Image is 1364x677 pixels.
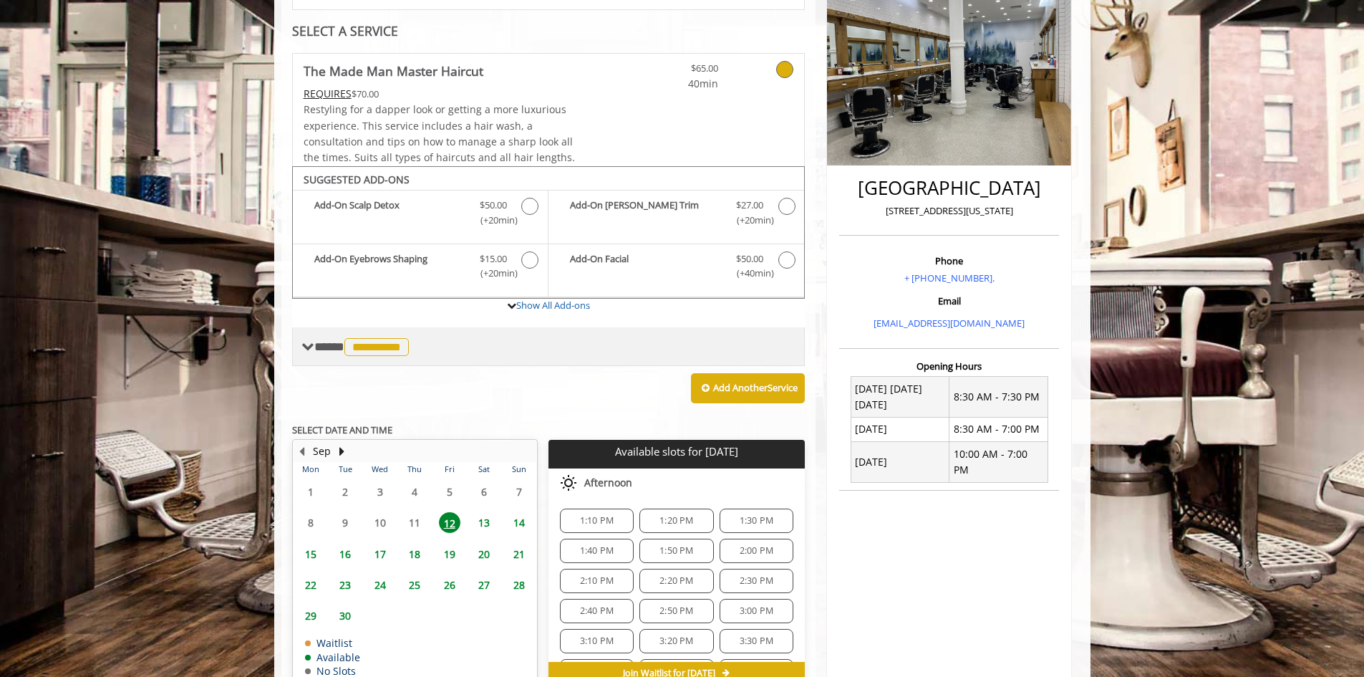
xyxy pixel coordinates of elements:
td: Select day28 [501,570,536,600]
span: 2:50 PM [659,605,693,617]
span: 40min [634,76,718,92]
b: The Made Man Master Haircut [304,61,483,81]
td: Select day14 [501,507,536,538]
td: Select day12 [432,507,466,538]
span: 16 [334,544,356,565]
b: Add Another Service [713,381,798,394]
div: 3:20 PM [639,629,713,653]
th: Wed [362,462,397,476]
td: Select day16 [328,538,362,569]
td: Select day29 [294,600,328,631]
td: Select day21 [501,538,536,569]
h2: [GEOGRAPHIC_DATA] [843,178,1055,198]
span: $50.00 [736,251,763,267]
label: Add-On Facial [556,251,797,285]
div: 1:30 PM [720,509,793,533]
div: 1:10 PM [560,509,634,533]
div: 1:50 PM [639,539,713,563]
p: Available slots for [DATE] [554,446,799,458]
span: 1:20 PM [659,515,693,527]
div: 3:30 PM [720,629,793,653]
span: 21 [508,544,530,565]
td: Select day13 [467,507,501,538]
span: 3:00 PM [740,605,773,617]
span: $50.00 [480,198,507,213]
td: Select day17 [362,538,397,569]
span: 26 [439,575,460,595]
span: Restyling for a dapper look or getting a more luxurious experience. This service includes a hair ... [304,102,575,164]
th: Sat [467,462,501,476]
span: 14 [508,512,530,533]
span: 2:10 PM [580,575,614,587]
td: [DATE] [851,442,949,483]
span: $15.00 [480,251,507,267]
span: 2:40 PM [580,605,614,617]
div: 3:10 PM [560,629,634,653]
th: Fri [432,462,466,476]
button: Sep [313,443,331,459]
b: SUGGESTED ADD-ONS [304,173,410,186]
label: Add-On Scalp Detox [300,198,541,231]
span: 27 [473,575,495,595]
span: 20 [473,544,495,565]
h3: Email [843,296,1055,306]
span: 12 [439,512,460,533]
span: 29 [300,605,321,626]
span: 3:10 PM [580,635,614,647]
button: Previous Month [296,443,308,459]
label: Add-On Eyebrows Shaping [300,251,541,285]
span: $27.00 [736,198,763,213]
td: 10:00 AM - 7:00 PM [949,442,1048,483]
div: 2:30 PM [720,569,793,593]
b: Add-On Facial [570,251,722,282]
th: Tue [328,462,362,476]
span: (+20min ) [472,213,514,228]
td: Select day15 [294,538,328,569]
th: Mon [294,462,328,476]
div: 3:00 PM [720,599,793,623]
div: $70.00 [304,86,591,102]
td: Select day26 [432,570,466,600]
td: Select day30 [328,600,362,631]
b: Add-On Scalp Detox [314,198,465,228]
th: Sun [501,462,536,476]
b: SELECT DATE AND TIME [292,423,392,436]
td: 8:30 AM - 7:00 PM [949,417,1048,441]
span: 23 [334,575,356,595]
div: SELECT A SERVICE [292,24,806,38]
td: Select day24 [362,570,397,600]
div: 2:10 PM [560,569,634,593]
div: 2:50 PM [639,599,713,623]
button: Add AnotherService [691,373,805,403]
td: Select day25 [397,570,432,600]
span: 1:50 PM [659,545,693,557]
td: [DATE] [851,417,949,441]
td: [DATE] [DATE] [DATE] [851,377,949,418]
span: 25 [404,575,425,595]
span: (+20min ) [472,266,514,281]
span: 1:40 PM [580,545,614,557]
td: Select day23 [328,570,362,600]
td: Waitlist [305,638,360,648]
b: Add-On [PERSON_NAME] Trim [570,198,722,228]
div: 2:00 PM [720,539,793,563]
span: 19 [439,544,460,565]
img: afternoon slots [560,474,577,491]
div: 1:40 PM [560,539,634,563]
span: 24 [369,575,391,595]
p: [STREET_ADDRESS][US_STATE] [843,203,1055,219]
td: Available [305,652,360,663]
span: 3:30 PM [740,635,773,647]
button: Next Month [337,443,348,459]
td: No Slots [305,666,360,676]
td: Select day18 [397,538,432,569]
div: 2:20 PM [639,569,713,593]
a: [EMAIL_ADDRESS][DOMAIN_NAME] [874,317,1025,330]
td: Select day20 [467,538,501,569]
a: $65.00 [634,54,718,92]
span: 18 [404,544,425,565]
a: + [PHONE_NUMBER]. [904,272,995,284]
td: Select day27 [467,570,501,600]
h3: Opening Hours [839,361,1059,371]
span: 1:30 PM [740,515,773,527]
